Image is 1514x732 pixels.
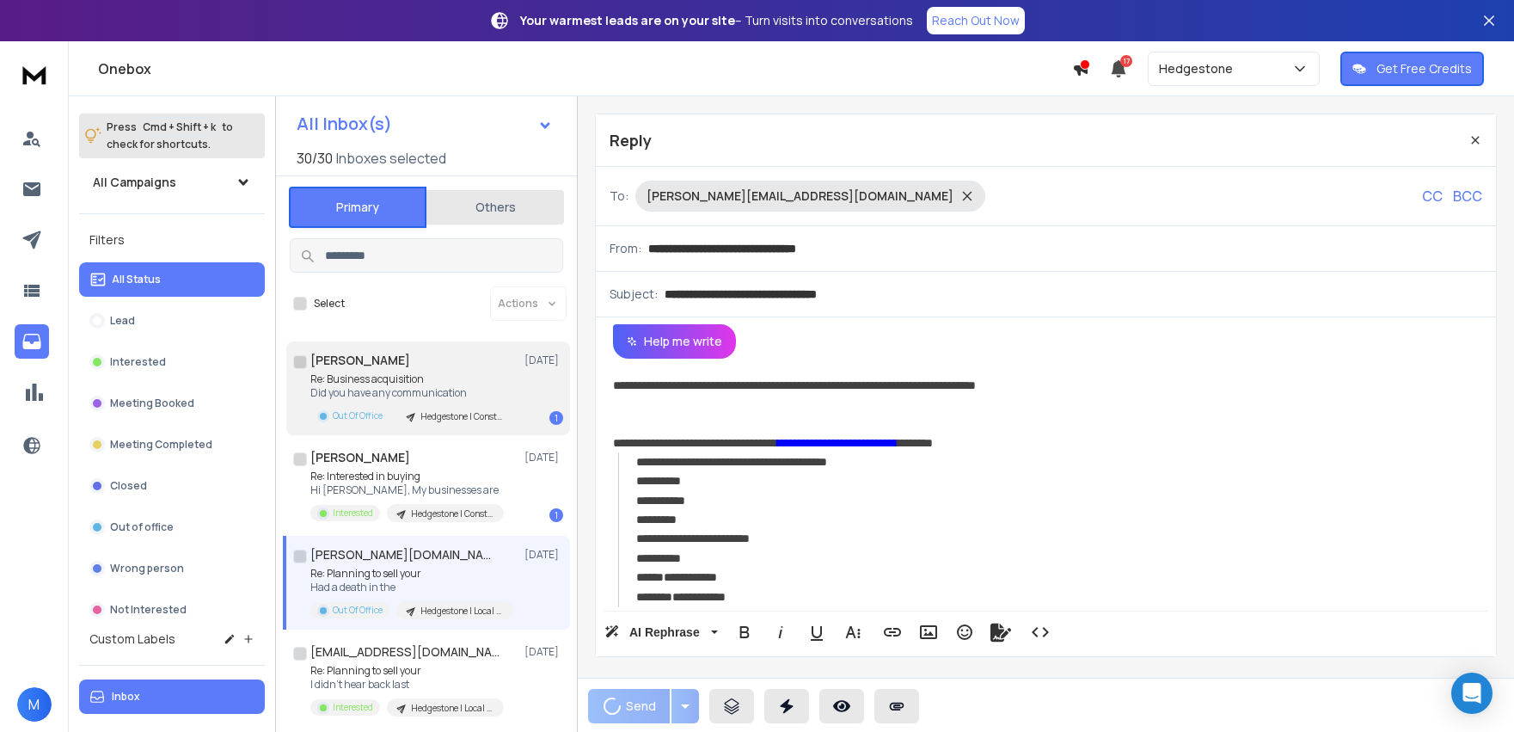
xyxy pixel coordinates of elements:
[524,645,563,659] p: [DATE]
[79,469,265,503] button: Closed
[626,625,703,640] span: AI Rephrase
[110,438,212,452] p: Meeting Completed
[79,680,265,714] button: Inbox
[112,690,140,704] p: Inbox
[79,345,265,379] button: Interested
[79,228,265,252] h3: Filters
[314,297,345,311] label: Select
[601,615,721,649] button: AI Rephrase
[110,397,194,410] p: Meeting Booked
[647,188,953,205] p: [PERSON_NAME][EMAIL_ADDRESS][DOMAIN_NAME]
[524,354,563,367] p: [DATE]
[310,470,504,483] p: Re: Interested in buying
[549,411,563,425] div: 1
[107,119,233,153] p: Press to check for shortcuts.
[524,548,563,562] p: [DATE]
[336,148,446,169] h3: Inboxes selected
[310,352,410,369] h1: [PERSON_NAME]
[932,12,1020,29] p: Reach Out Now
[948,615,981,649] button: Emoticons
[297,115,392,132] h1: All Inbox(s)
[93,174,176,191] h1: All Campaigns
[79,428,265,462] button: Meeting Completed
[610,128,652,152] p: Reply
[79,304,265,338] button: Lead
[520,12,735,28] strong: Your warmest leads are on your site
[110,355,166,369] p: Interested
[524,451,563,464] p: [DATE]
[17,687,52,722] button: M
[310,581,513,594] p: Had a death in the
[310,372,513,386] p: Re: Business acquisition
[17,58,52,90] img: logo
[613,324,736,359] button: Help me write
[927,7,1025,34] a: Reach Out Now
[89,631,175,648] h3: Custom Labels
[912,615,945,649] button: Insert Image (⌘P)
[1451,673,1493,714] div: Open Intercom Messenger
[110,603,187,617] p: Not Interested
[333,409,383,422] p: Out Of Office
[1376,60,1472,77] p: Get Free Credits
[1422,186,1443,206] p: CC
[411,507,493,520] p: Hedgestone | Construction
[283,107,567,141] button: All Inbox(s)
[310,664,504,678] p: Re: Planning to sell your
[728,615,761,649] button: Bold (⌘B)
[420,605,503,618] p: Hedgestone | Local Business
[289,187,426,228] button: Primary
[79,262,265,297] button: All Status
[876,615,909,649] button: Insert Link (⌘K)
[79,551,265,586] button: Wrong person
[1024,615,1057,649] button: Code View
[110,314,135,328] p: Lead
[140,117,218,137] span: Cmd + Shift + k
[1159,60,1240,77] p: Hedgestone
[333,604,383,617] p: Out Of Office
[79,593,265,627] button: Not Interested
[98,58,1072,79] h1: Onebox
[333,701,373,714] p: Interested
[984,615,1017,649] button: Signature
[520,12,913,29] p: – Turn visits into conversations
[800,615,833,649] button: Underline (⌘U)
[1340,52,1484,86] button: Get Free Credits
[310,483,504,497] p: Hi [PERSON_NAME], My businesses are
[420,410,503,423] p: Hedgestone | Construction
[310,643,500,661] h1: [EMAIL_ADDRESS][DOMAIN_NAME]
[764,615,797,649] button: Italic (⌘I)
[310,546,500,563] h1: [PERSON_NAME][DOMAIN_NAME]
[310,678,504,692] p: I didn't hear back last
[112,273,161,286] p: All Status
[310,567,513,581] p: Re: Planning to sell your
[1120,55,1132,67] span: 17
[297,148,333,169] span: 30 / 30
[610,188,628,205] p: To:
[310,386,513,400] p: Did you have any communication
[610,240,641,257] p: From:
[110,520,174,534] p: Out of office
[333,507,373,520] p: Interested
[310,449,410,466] h1: [PERSON_NAME]
[610,286,658,303] p: Subject:
[79,165,265,200] button: All Campaigns
[79,510,265,544] button: Out of office
[110,562,184,575] p: Wrong person
[79,386,265,421] button: Meeting Booked
[110,479,147,493] p: Closed
[1453,186,1482,206] p: BCC
[549,508,563,522] div: 1
[411,702,493,715] p: Hedgestone | Local Business
[426,188,564,226] button: Others
[837,615,869,649] button: More Text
